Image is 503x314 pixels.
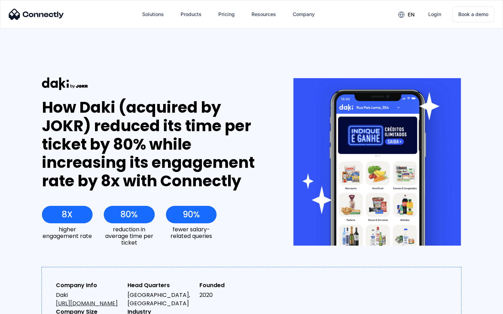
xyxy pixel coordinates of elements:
a: [URL][DOMAIN_NAME] [56,299,118,307]
a: Login [423,6,447,23]
div: Pricing [218,9,235,19]
div: 2020 [199,291,265,299]
img: Connectly Logo [9,9,64,20]
div: Products [181,9,202,19]
div: How Daki (acquired by JOKR) reduced its time per ticket by 80% while increasing its engagement ra... [42,98,268,190]
div: Company [293,9,315,19]
ul: Language list [14,302,42,312]
div: [GEOGRAPHIC_DATA], [GEOGRAPHIC_DATA] [127,291,194,308]
a: Pricing [213,6,240,23]
div: en [408,10,415,20]
a: Book a demo [452,6,494,22]
div: reduction in average time per ticket [104,226,154,246]
div: Company Info [56,281,122,290]
div: 8X [62,210,73,219]
div: Login [428,9,441,19]
div: Solutions [142,9,164,19]
div: 90% [183,210,200,219]
div: 80% [121,210,138,219]
div: Resources [251,9,276,19]
div: higher engagement rate [42,226,93,239]
div: fewer salary-related queries [166,226,217,239]
div: Founded [199,281,265,290]
aside: Language selected: English [7,302,42,312]
div: Head Quarters [127,281,194,290]
div: Daki [56,291,122,308]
